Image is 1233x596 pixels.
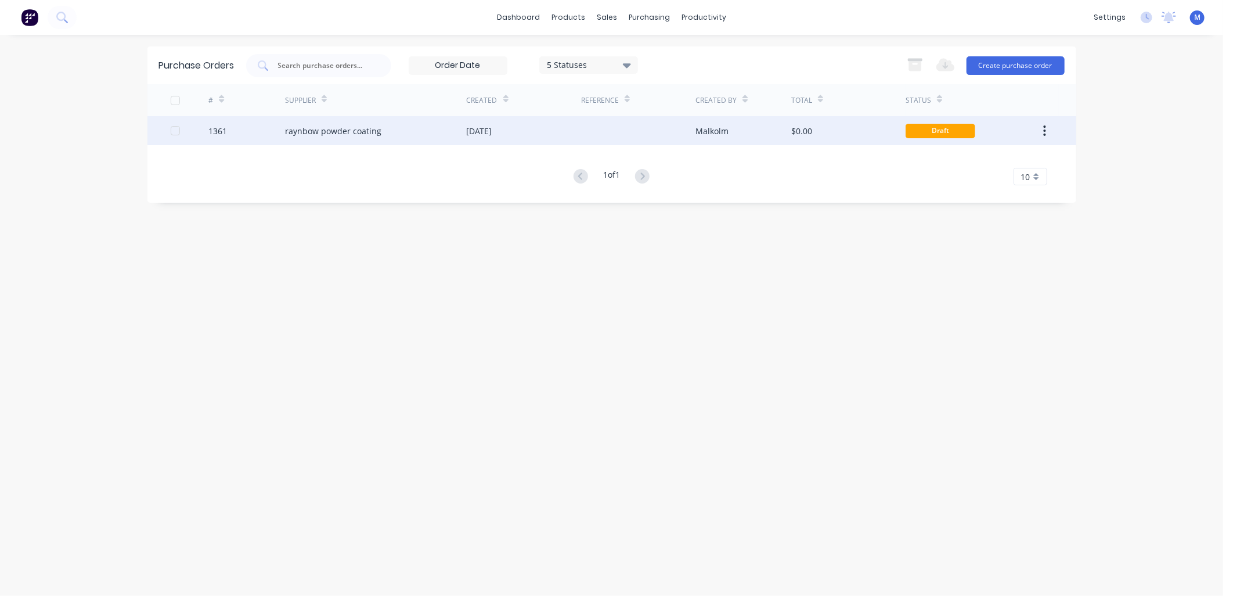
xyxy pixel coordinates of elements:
[623,9,676,26] div: purchasing
[546,9,591,26] div: products
[1088,9,1131,26] div: settings
[603,168,620,185] div: 1 of 1
[676,9,732,26] div: productivity
[159,59,235,73] div: Purchase Orders
[695,125,729,137] div: Malkolm
[581,95,619,106] div: Reference
[467,125,492,137] div: [DATE]
[208,95,213,106] div: #
[967,56,1065,75] button: Create purchase order
[1194,12,1200,23] span: M
[791,125,812,137] div: $0.00
[591,9,623,26] div: sales
[791,95,812,106] div: Total
[906,95,931,106] div: Status
[285,95,316,106] div: Supplier
[208,125,227,137] div: 1361
[467,95,497,106] div: Created
[1021,171,1030,183] span: 10
[906,124,975,138] div: Draft
[547,59,630,71] div: 5 Statuses
[695,95,737,106] div: Created By
[21,9,38,26] img: Factory
[491,9,546,26] a: dashboard
[277,60,373,71] input: Search purchase orders...
[285,125,381,137] div: raynbow powder coating
[409,57,507,74] input: Order Date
